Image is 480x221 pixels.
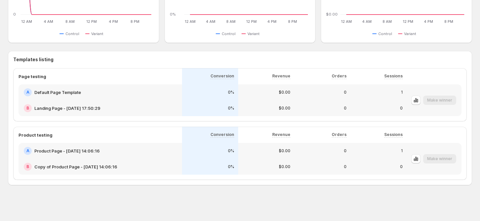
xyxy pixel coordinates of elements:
[206,19,215,24] text: 4 AM
[185,19,196,24] text: 12 AM
[401,148,403,154] p: 1
[401,90,403,95] p: 1
[384,73,403,79] p: Sessions
[26,90,29,95] h2: A
[279,164,290,169] p: $0.00
[87,19,97,24] text: 12 PM
[210,132,234,137] p: Conversion
[34,105,100,111] h2: Landing Page - [DATE] 17:50:29
[26,148,29,154] h2: A
[216,30,238,38] button: Control
[21,19,32,24] text: 12 AM
[109,19,118,24] text: 4 PM
[279,90,290,95] p: $0.00
[403,19,413,24] text: 12 PM
[130,19,139,24] text: 8 PM
[247,31,260,36] span: Variant
[344,164,347,169] p: 0
[210,73,234,79] p: Conversion
[18,132,53,138] p: Product testing
[344,106,347,111] p: 0
[404,31,416,36] span: Variant
[13,12,16,17] text: 0
[65,31,79,36] span: Control
[34,89,81,96] h2: Default Page Template
[362,19,372,24] text: 4 AM
[326,12,338,17] text: $0.00
[59,30,82,38] button: Control
[241,30,262,38] button: Variant
[34,163,117,170] h2: Copy of Product Page - [DATE] 14:06:16
[228,164,234,169] p: 0%
[170,12,176,17] text: 0%
[44,19,53,24] text: 4 AM
[13,56,467,63] h3: Templates listing
[226,19,236,24] text: 8 AM
[91,31,103,36] span: Variant
[400,106,403,111] p: 0
[445,19,454,24] text: 8 PM
[332,73,347,79] p: Orders
[228,90,234,95] p: 0%
[400,164,403,169] p: 0
[398,30,419,38] button: Variant
[383,19,392,24] text: 8 AM
[246,19,257,24] text: 12 PM
[26,164,29,169] h2: B
[372,30,395,38] button: Control
[344,148,347,154] p: 0
[279,148,290,154] p: $0.00
[341,19,352,24] text: 12 AM
[34,148,100,154] h2: Product Page - [DATE] 14:06:16
[267,19,277,24] text: 4 PM
[272,73,290,79] p: Revenue
[228,106,234,111] p: 0%
[18,73,46,80] p: Page testing
[424,19,433,24] text: 4 PM
[272,132,290,137] p: Revenue
[85,30,106,38] button: Variant
[344,90,347,95] p: 0
[228,148,234,154] p: 0%
[26,106,29,111] h2: B
[288,19,297,24] text: 8 PM
[384,132,403,137] p: Sessions
[279,106,290,111] p: $0.00
[378,31,392,36] span: Control
[65,19,75,24] text: 8 AM
[332,132,347,137] p: Orders
[222,31,236,36] span: Control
